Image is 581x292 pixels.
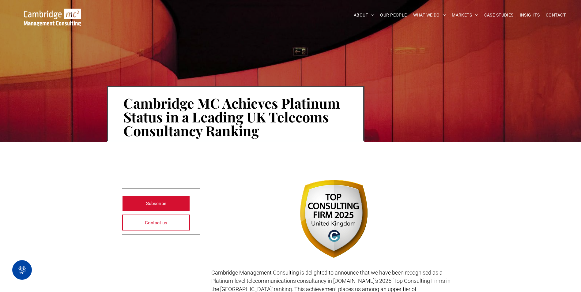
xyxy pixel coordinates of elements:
[145,215,167,230] span: Contact us
[517,10,543,20] a: INSIGHTS
[543,10,569,20] a: CONTACT
[24,9,81,16] a: Your Business Transformed | Cambridge Management Consulting
[481,10,517,20] a: CASE STUDIES
[122,196,190,212] a: Subscribe
[122,215,190,230] a: Contact us
[351,10,377,20] a: ABOUT
[24,9,81,26] img: Go to Homepage
[410,10,449,20] a: WHAT WE DO
[296,179,375,259] img: A gold and silver shield-shaped badge displays the text “Top Consulting Firm 2025 United Kingdom”...
[146,196,166,211] span: Subscribe
[449,10,481,20] a: MARKETS
[123,95,348,138] h1: Cambridge MC Achieves Platinum Status in a Leading UK Telecoms Consultancy Ranking
[377,10,410,20] a: OUR PEOPLE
